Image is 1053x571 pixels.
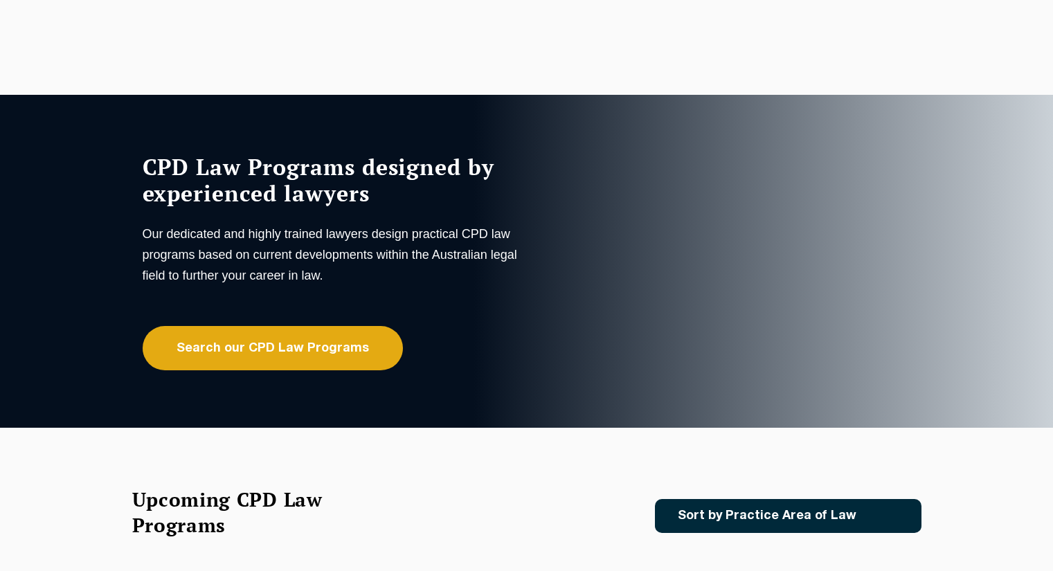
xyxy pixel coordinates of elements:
[132,487,357,538] h2: Upcoming CPD Law Programs
[143,326,403,370] a: Search our CPD Law Programs
[143,154,523,206] h1: CPD Law Programs designed by experienced lawyers
[143,224,523,286] p: Our dedicated and highly trained lawyers design practical CPD law programs based on current devel...
[879,510,894,522] img: Icon
[655,499,921,533] a: Sort by Practice Area of Law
